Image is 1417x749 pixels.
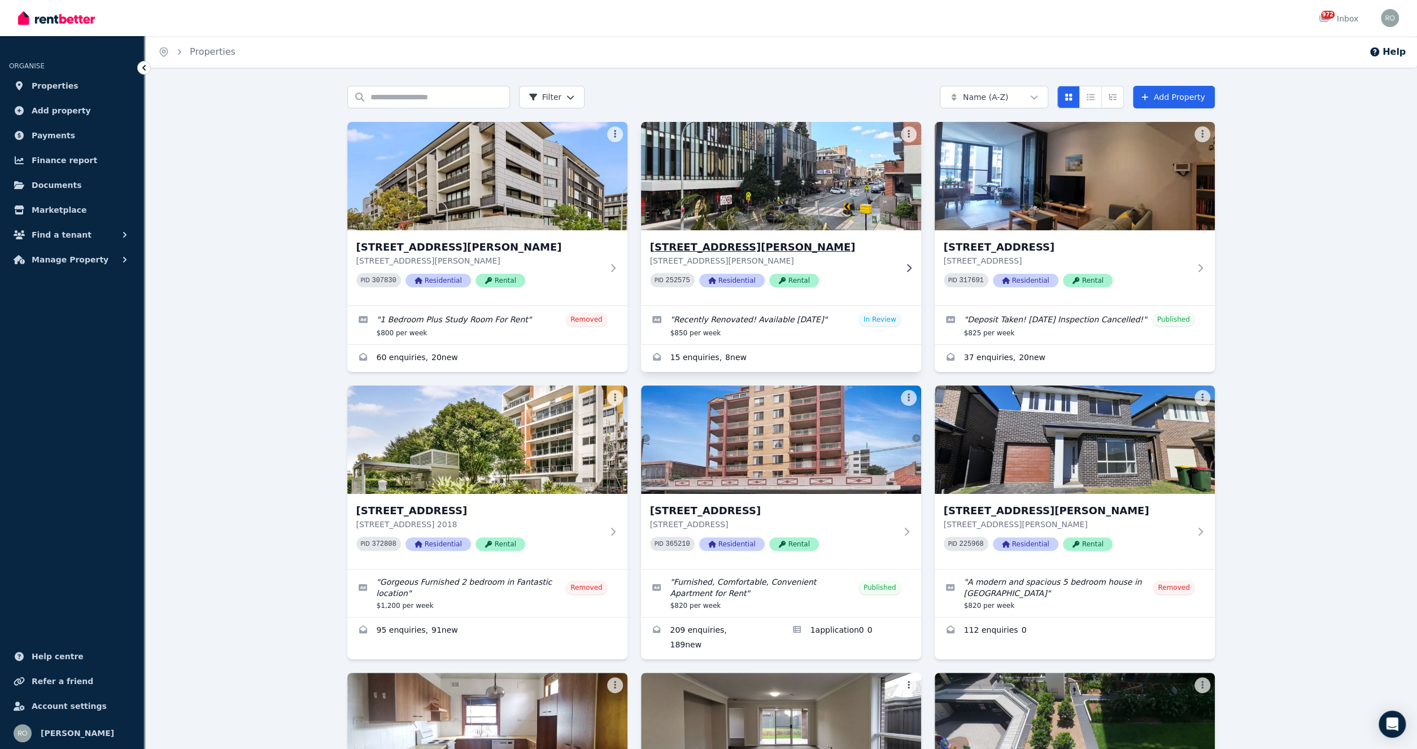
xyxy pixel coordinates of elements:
[1194,126,1210,142] button: More options
[9,645,135,668] a: Help centre
[1321,11,1335,19] span: 972
[347,345,627,372] a: Enquiries for 1 Cawood Avenue, Little Bay
[940,86,1048,108] button: Name (A-Z)
[9,124,135,147] a: Payments
[634,119,928,233] img: 1/38 Belmore Street, Burwood
[476,537,525,551] span: Rental
[32,228,91,242] span: Find a tenant
[476,274,525,287] span: Rental
[655,541,664,547] small: PID
[9,695,135,717] a: Account settings
[1379,711,1406,738] div: Open Intercom Messenger
[650,503,896,519] h3: [STREET_ADDRESS]
[959,540,983,548] code: 225968
[944,503,1190,519] h3: [STREET_ADDRESS][PERSON_NAME]
[356,255,603,266] p: [STREET_ADDRESS][PERSON_NAME]
[1079,86,1102,108] button: Compact list view
[650,239,896,255] h3: [STREET_ADDRESS][PERSON_NAME]
[944,255,1190,266] p: [STREET_ADDRESS]
[406,274,471,287] span: Residential
[655,277,664,283] small: PID
[9,199,135,221] a: Marketplace
[769,537,819,551] span: Rental
[699,274,765,287] span: Residential
[948,541,957,547] small: PID
[607,677,623,693] button: More options
[665,277,690,284] code: 252575
[9,224,135,246] button: Find a tenant
[32,154,97,167] span: Finance report
[1063,537,1113,551] span: Rental
[650,519,896,530] p: [STREET_ADDRESS]
[607,126,623,142] button: More options
[641,386,921,494] img: 7/38-42 Bay St, Rockdale
[935,386,1215,494] img: 14 Brodie Street, Marsden Park
[1319,13,1358,24] div: Inbox
[641,122,921,305] a: 1/38 Belmore Street, Burwood[STREET_ADDRESS][PERSON_NAME][STREET_ADDRESS][PERSON_NAME]PID 252575R...
[665,540,690,548] code: 365210
[361,277,370,283] small: PID
[935,617,1215,645] a: Enquiries for 14 Brodie Street, Marsden Park
[347,122,627,305] a: 1 Cawood Avenue, Little Bay[STREET_ADDRESS][PERSON_NAME][STREET_ADDRESS][PERSON_NAME]PID 307830Re...
[1381,9,1399,27] img: Roy
[650,255,896,266] p: [STREET_ADDRESS][PERSON_NAME]
[935,306,1215,344] a: Edit listing: Deposit Taken! Saturday Inspection Cancelled!
[993,537,1058,551] span: Residential
[41,726,114,740] span: [PERSON_NAME]
[32,178,82,192] span: Documents
[944,239,1190,255] h3: [STREET_ADDRESS]
[1133,86,1215,108] a: Add Property
[406,537,471,551] span: Residential
[948,277,957,283] small: PID
[901,390,917,406] button: More options
[769,274,819,287] span: Rental
[993,274,1058,287] span: Residential
[641,306,921,344] a: Edit listing: Recently Renovated! Available 23rd Aug
[1369,45,1406,59] button: Help
[1057,86,1080,108] button: Card view
[32,699,107,713] span: Account settings
[347,306,627,344] a: Edit listing: 1 Bedroom Plus Study Room For Rent
[901,126,917,142] button: More options
[347,617,627,645] a: Enquiries for 5 Rothschild Ave, Rosebery
[356,503,603,519] h3: [STREET_ADDRESS]
[18,10,95,27] img: RentBetter
[145,36,249,68] nav: Breadcrumb
[641,345,921,372] a: Enquiries for 1/38 Belmore Street, Burwood
[529,91,562,103] span: Filter
[935,345,1215,372] a: Enquiries for 2 Waterways Street, Wentworth Point
[9,248,135,271] button: Manage Property
[32,203,86,217] span: Marketplace
[9,149,135,172] a: Finance report
[641,386,921,569] a: 7/38-42 Bay St, Rockdale[STREET_ADDRESS][STREET_ADDRESS]PID 365210ResidentialRental
[32,129,75,142] span: Payments
[347,570,627,617] a: Edit listing: Gorgeous Furnished 2 bedroom in Fantastic location
[1194,390,1210,406] button: More options
[32,253,108,266] span: Manage Property
[959,277,983,284] code: 317691
[14,724,32,742] img: Roy
[781,617,921,659] a: Applications for 7/38-42 Bay St, Rockdale
[641,617,781,659] a: Enquiries for 7/38-42 Bay St, Rockdale
[356,239,603,255] h3: [STREET_ADDRESS][PERSON_NAME]
[347,386,627,494] img: 5 Rothschild Ave, Rosebery
[641,570,921,617] a: Edit listing: Furnished, Comfortable, Convenient Apartment for Rent
[361,541,370,547] small: PID
[9,75,135,97] a: Properties
[32,650,84,663] span: Help centre
[935,386,1215,569] a: 14 Brodie Street, Marsden Park[STREET_ADDRESS][PERSON_NAME][STREET_ADDRESS][PERSON_NAME]PID 22596...
[9,174,135,196] a: Documents
[1101,86,1124,108] button: Expanded list view
[1194,677,1210,693] button: More options
[32,674,93,688] span: Refer a friend
[607,390,623,406] button: More options
[901,677,917,693] button: More options
[519,86,585,108] button: Filter
[1057,86,1124,108] div: View options
[9,99,135,122] a: Add property
[9,62,45,70] span: ORGANISE
[190,46,236,57] a: Properties
[944,519,1190,530] p: [STREET_ADDRESS][PERSON_NAME]
[347,386,627,569] a: 5 Rothschild Ave, Rosebery[STREET_ADDRESS][STREET_ADDRESS] 2018PID 372808ResidentialRental
[1063,274,1113,287] span: Rental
